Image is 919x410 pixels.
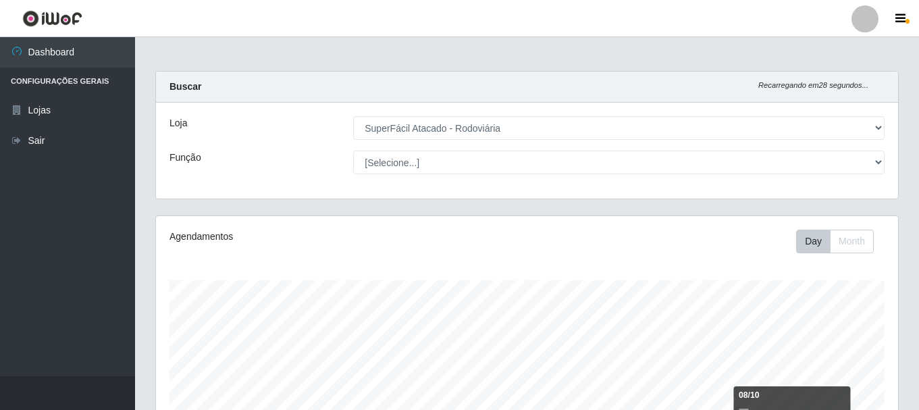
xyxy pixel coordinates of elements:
[796,230,831,253] button: Day
[22,10,82,27] img: CoreUI Logo
[169,116,187,130] label: Loja
[830,230,874,253] button: Month
[169,81,201,92] strong: Buscar
[796,230,874,253] div: First group
[169,230,456,244] div: Agendamentos
[796,230,885,253] div: Toolbar with button groups
[169,151,201,165] label: Função
[758,81,868,89] i: Recarregando em 28 segundos...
